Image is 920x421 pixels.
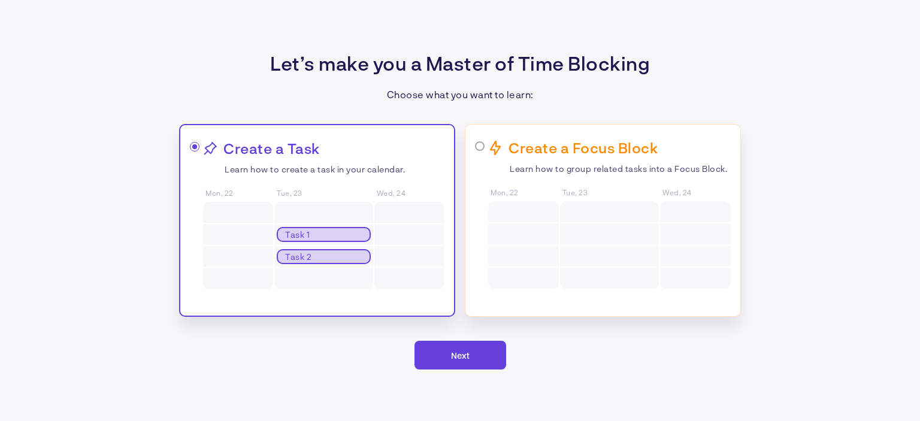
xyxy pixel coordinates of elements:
p: Let’s make you a Master of Time Blocking [270,52,650,74]
span: Mon, 22 [205,189,273,197]
p: Create a Focus Block [509,139,658,156]
span: Wed, 24 [377,189,444,197]
span: Tue, 23 [562,188,659,196]
div: Task 1 [277,227,370,242]
p: Learn how to create a task in your calendar. [225,164,444,174]
span: Mon, 22 [491,188,559,196]
p: Choose what you want to learn: [387,89,534,100]
span: Tue, 23 [277,189,373,197]
button: Next [414,341,506,369]
span: Next [451,350,470,361]
div: Task 2 [277,249,370,264]
p: Learn how to group related tasks into a Focus Block. [510,163,731,174]
span: Wed, 24 [662,188,731,196]
p: Create a Task [223,140,320,157]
